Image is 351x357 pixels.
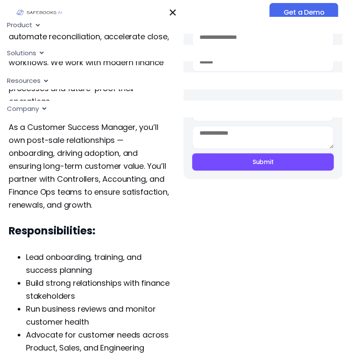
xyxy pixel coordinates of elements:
[192,153,333,171] button: Submit
[26,252,142,275] span: Lead onboarding, training, and success planning
[7,20,32,30] span: Product
[9,224,171,237] h3: Responsibilities:
[269,3,338,22] a: Get a Demo
[26,303,155,327] span: Run business reviews and monitor customer health
[26,329,169,353] span: Advocate for customer needs across Product, Sales, and Engineering
[9,122,169,210] span: As a Customer Success Manager, you’ll own post-sale relationships — onboarding, driving adoption,...
[253,158,274,166] span: Submit
[168,8,177,17] button: Menu Toggle
[7,48,36,58] span: Solutions
[283,8,324,17] span: Get a Demo
[7,104,39,114] span: Company
[7,76,41,86] span: Resources
[76,8,270,17] nav: Menu
[26,278,170,301] span: Build strong relationships with finance stakeholders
